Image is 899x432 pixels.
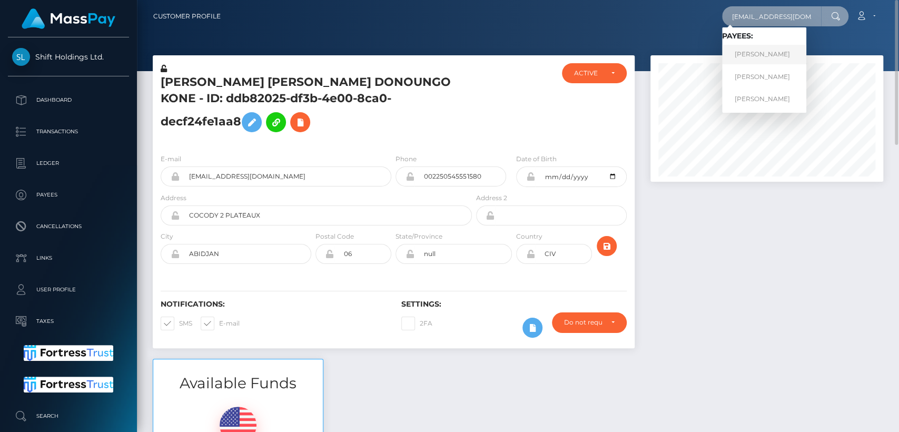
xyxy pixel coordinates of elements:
button: ACTIVE [562,63,626,83]
p: Payees [12,187,125,203]
a: Transactions [8,119,129,145]
label: Phone [396,154,417,164]
p: Ledger [12,155,125,171]
label: E-mail [201,317,240,330]
h6: Notifications: [161,300,386,309]
img: Shift Holdings Ltd. [12,48,30,66]
a: Dashboard [8,87,129,113]
p: Cancellations [12,219,125,234]
h6: Settings: [401,300,626,309]
div: Do not require [564,318,602,327]
a: User Profile [8,277,129,303]
a: Cancellations [8,213,129,240]
div: ACTIVE [574,69,602,77]
button: Do not require [552,312,626,332]
a: Ledger [8,150,129,176]
a: [PERSON_NAME] [722,45,806,64]
p: Links [12,250,125,266]
label: E-mail [161,154,181,164]
h6: Payees: [722,32,806,41]
p: Transactions [12,124,125,140]
img: Fortress Trust [24,345,114,361]
p: User Profile [12,282,125,298]
a: Links [8,245,129,271]
label: Postal Code [315,232,354,241]
label: SMS [161,317,192,330]
p: Search [12,408,125,424]
label: Date of Birth [516,154,557,164]
a: [PERSON_NAME] [722,89,806,109]
label: City [161,232,173,241]
input: Search... [722,6,821,26]
a: Customer Profile [153,5,221,27]
img: Fortress Trust [24,377,114,392]
p: Taxes [12,313,125,329]
label: State/Province [396,232,442,241]
h5: [PERSON_NAME] [PERSON_NAME] DONOUNGO KONE - ID: ddb82025-df3b-4e00-8ca0-decf24fe1aa8 [161,74,466,138]
img: MassPay Logo [22,8,115,29]
p: Dashboard [12,92,125,108]
label: 2FA [401,317,432,330]
span: Shift Holdings Ltd. [8,52,129,62]
a: Search [8,403,129,429]
label: Address [161,193,186,203]
label: Country [516,232,542,241]
h3: Available Funds [153,373,323,394]
a: [PERSON_NAME] [722,67,806,86]
label: Address 2 [476,193,507,203]
a: Payees [8,182,129,208]
a: Taxes [8,308,129,335]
